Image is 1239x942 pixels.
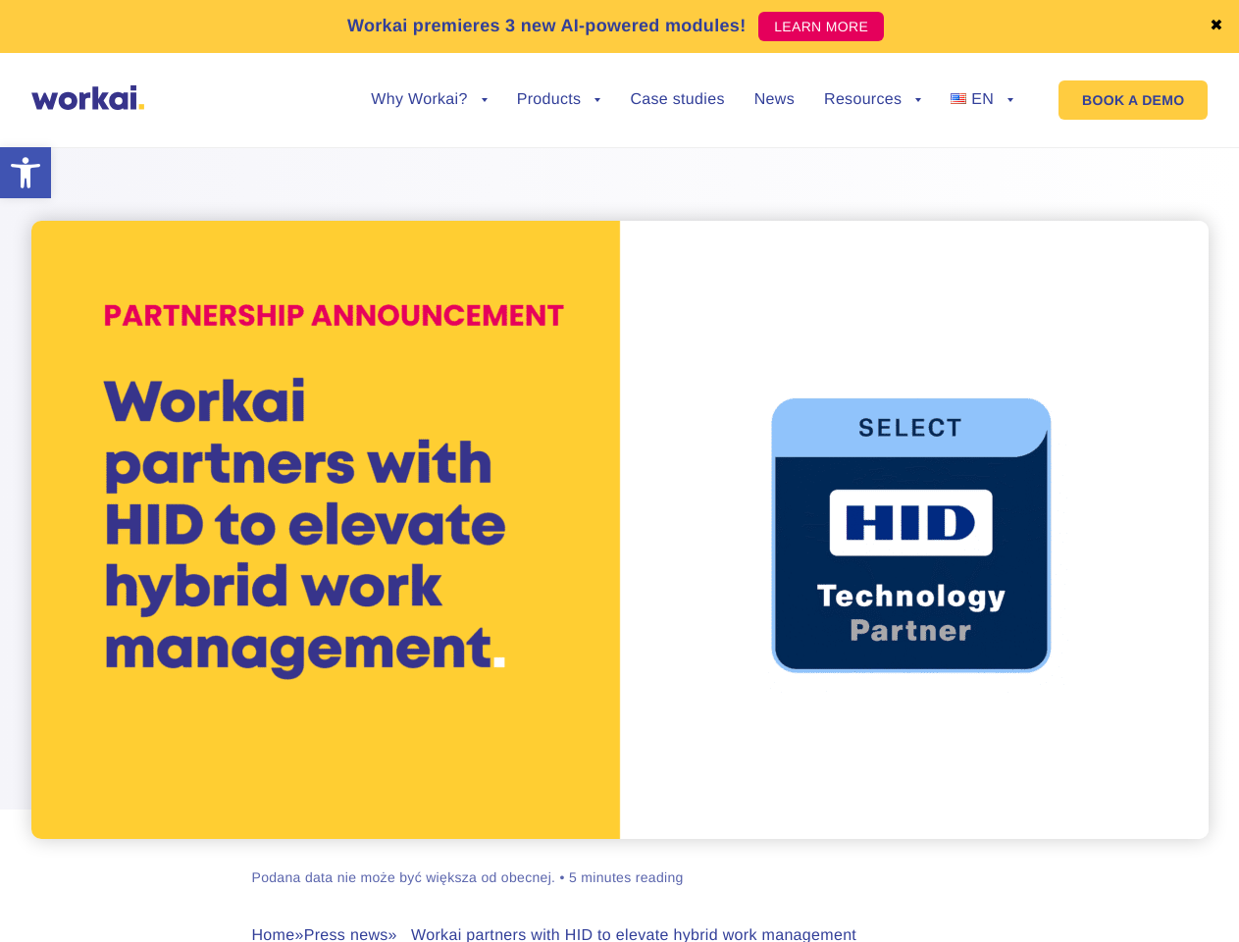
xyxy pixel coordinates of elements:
[1210,19,1223,34] a: ✖
[1058,80,1208,120] a: BOOK A DEMO
[517,92,601,108] a: Products
[951,92,1013,108] a: EN
[371,92,487,108] a: Why Workai?
[824,92,921,108] a: Resources
[252,868,684,887] div: Podana data nie może być większa od obecnej. • 5 minutes reading
[630,92,724,108] a: Case studies
[754,92,795,108] a: News
[971,91,994,108] span: EN
[347,13,747,39] p: Workai premieres 3 new AI-powered modules!
[758,12,884,41] a: LEARN MORE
